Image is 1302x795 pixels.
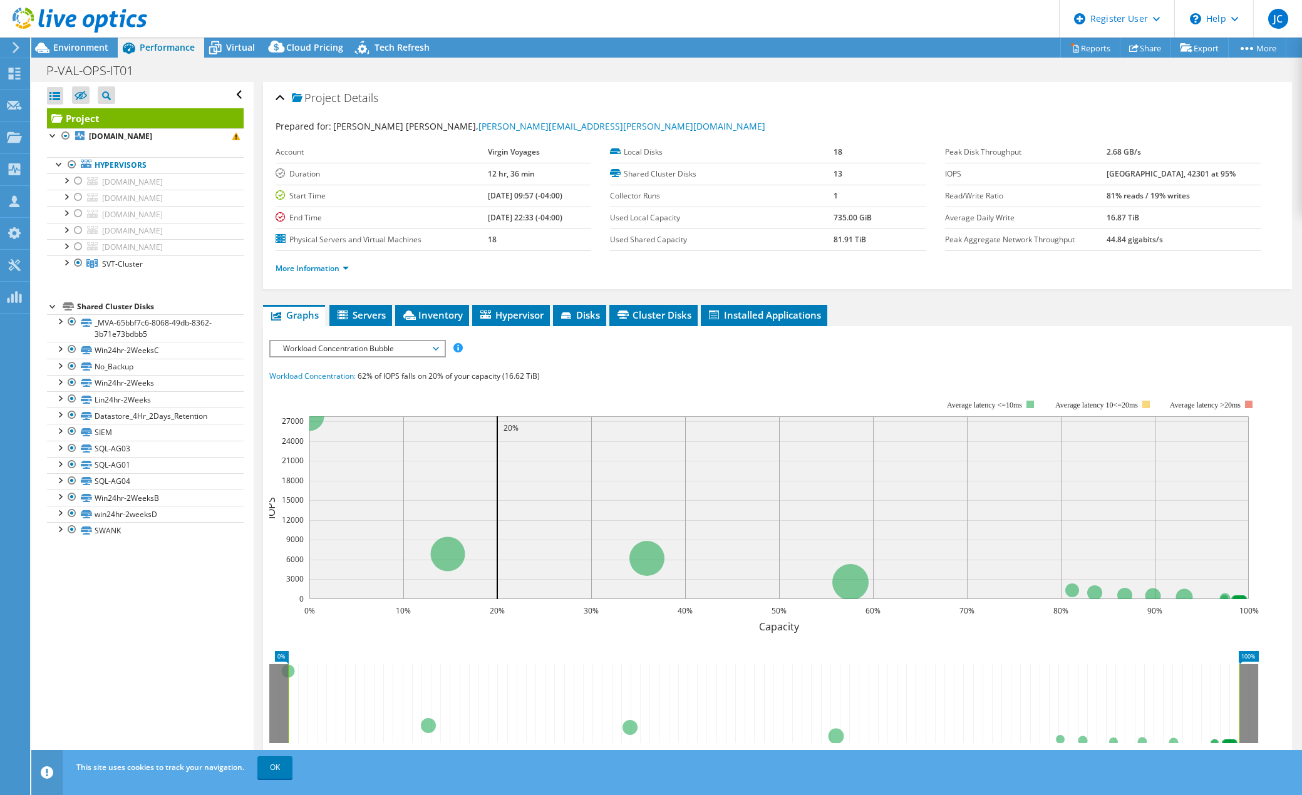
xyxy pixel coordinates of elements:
h1: P-VAL-OPS-IT01 [41,64,153,78]
span: [DOMAIN_NAME] [102,225,163,236]
a: win24hr-2weeksD [47,506,244,522]
a: [DOMAIN_NAME] [47,190,244,206]
label: Used Local Capacity [610,212,834,224]
label: End Time [276,212,487,224]
label: Peak Aggregate Network Throughput [945,233,1107,246]
text: IOPS [264,496,278,518]
a: SQL-AG01 [47,457,244,473]
text: 0 [299,593,304,604]
text: 30% [584,605,599,616]
a: Share [1120,38,1171,58]
b: 735.00 GiB [834,212,872,223]
a: SQL-AG03 [47,441,244,457]
span: This site uses cookies to track your navigation. [76,762,244,772]
text: 60% [865,605,881,616]
b: 16.87 TiB [1107,212,1139,223]
text: 50% [772,605,787,616]
text: 0% [304,605,315,616]
span: Graphs [269,309,319,321]
span: [DOMAIN_NAME] [102,209,163,220]
a: More Information [276,263,349,274]
a: [DOMAIN_NAME] [47,173,244,190]
text: 9000 [286,534,304,545]
span: [DOMAIN_NAME] [102,193,163,203]
a: [DOMAIN_NAME] [47,239,244,255]
label: IOPS [945,168,1107,180]
a: Reports [1060,38,1120,58]
label: Collector Runs [610,190,834,202]
label: Shared Cluster Disks [610,168,834,180]
span: SVT-Cluster [102,259,143,269]
a: More [1228,38,1286,58]
b: 13 [834,168,842,179]
span: Workload Concentration Bubble [277,341,438,356]
text: Capacity [759,620,800,633]
a: _MVA-65bbf7c6-8068-49db-8362-3b71e73bdbb5 [47,314,244,342]
a: Hypervisors [47,157,244,173]
span: Workload Concentration: [269,371,356,381]
text: 6000 [286,554,304,565]
span: Details [344,90,378,105]
b: 81% reads / 19% writes [1107,190,1190,201]
span: Environment [53,41,108,53]
span: Installed Applications [707,309,821,321]
b: [DOMAIN_NAME] [89,131,152,141]
a: [PERSON_NAME][EMAIL_ADDRESS][PERSON_NAME][DOMAIN_NAME] [478,120,765,132]
span: Disks [559,309,600,321]
span: Cluster Disks [616,309,691,321]
b: [GEOGRAPHIC_DATA], 42301 at 95% [1107,168,1236,179]
text: 18000 [282,475,304,486]
b: 81.91 TiB [834,234,866,245]
tspan: Average latency 10<=20ms [1055,401,1138,409]
label: Account [276,146,487,158]
label: Read/Write Ratio [945,190,1107,202]
text: 12000 [282,515,304,525]
span: 62% of IOPS falls on 20% of your capacity (16.62 TiB) [358,371,540,381]
span: [DOMAIN_NAME] [102,242,163,252]
a: [DOMAIN_NAME] [47,223,244,239]
a: Win24hr-2WeeksB [47,490,244,506]
span: Virtual [226,41,255,53]
a: SQL-AG04 [47,473,244,490]
span: Performance [140,41,195,53]
a: Project [47,108,244,128]
a: No_Backup [47,359,244,375]
label: Prepared for: [276,120,331,132]
a: OK [257,756,292,779]
span: Inventory [401,309,463,321]
a: [DOMAIN_NAME] [47,206,244,222]
label: Physical Servers and Virtual Machines [276,233,487,246]
a: Win24hr-2WeeksC [47,342,244,358]
a: Export [1170,38,1229,58]
text: 21000 [282,455,304,466]
text: 40% [678,605,693,616]
label: Start Time [276,190,487,202]
text: 15000 [282,495,304,505]
label: Local Disks [610,146,834,158]
text: 10% [396,605,411,616]
a: Lin24hr-2Weeks [47,391,244,408]
b: 18 [488,234,497,245]
b: 18 [834,146,842,157]
label: Average Daily Write [945,212,1107,224]
text: 100% [1239,605,1259,616]
svg: \n [1190,13,1201,24]
a: Datastore_4Hr_2Days_Retention [47,408,244,424]
b: Virgin Voyages [488,146,540,157]
label: Duration [276,168,487,180]
text: 90% [1147,605,1162,616]
a: Win24hr-2Weeks [47,375,244,391]
a: SWANK [47,522,244,538]
span: Tech Refresh [375,41,430,53]
b: 12 hr, 36 min [488,168,535,179]
span: [PERSON_NAME] [PERSON_NAME], [333,120,765,132]
a: SVT-Cluster [47,255,244,272]
b: 2.68 GB/s [1107,146,1141,157]
span: Cloud Pricing [286,41,343,53]
text: 20% [504,423,519,433]
text: 3000 [286,573,304,584]
span: Hypervisor [478,309,544,321]
text: 80% [1053,605,1068,616]
span: [DOMAIN_NAME] [102,177,163,187]
text: 20% [490,605,505,616]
